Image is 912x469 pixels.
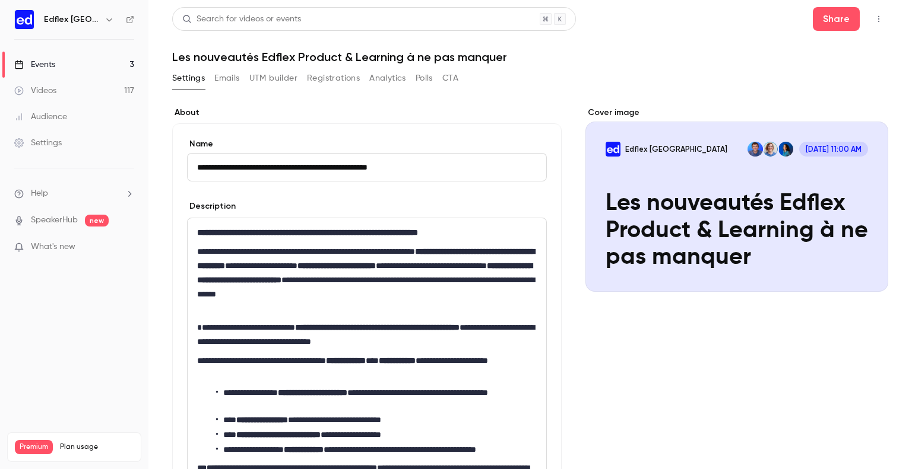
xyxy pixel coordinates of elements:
[15,440,53,454] span: Premium
[44,14,100,25] h6: Edflex [GEOGRAPHIC_DATA]
[813,7,860,31] button: Share
[182,13,301,25] div: Search for videos or events
[31,241,75,253] span: What's new
[60,442,134,452] span: Plan usage
[172,50,888,64] h1: Les nouveautés Edflex Product & Learning à ne pas manquer
[85,215,109,226] span: new
[120,242,134,253] iframe: Noticeable Trigger
[585,107,888,292] section: Cover image
[416,69,433,88] button: Polls
[307,69,360,88] button: Registrations
[31,187,48,200] span: Help
[187,200,236,212] label: Description
[15,10,34,29] img: Edflex France
[14,111,67,123] div: Audience
[249,69,297,88] button: UTM builder
[442,69,458,88] button: CTA
[172,107,562,119] label: About
[172,69,205,88] button: Settings
[14,187,134,200] li: help-dropdown-opener
[585,107,888,119] label: Cover image
[31,214,78,226] a: SpeakerHub
[14,85,56,97] div: Videos
[14,137,62,149] div: Settings
[187,138,547,150] label: Name
[369,69,406,88] button: Analytics
[14,59,55,71] div: Events
[214,69,239,88] button: Emails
